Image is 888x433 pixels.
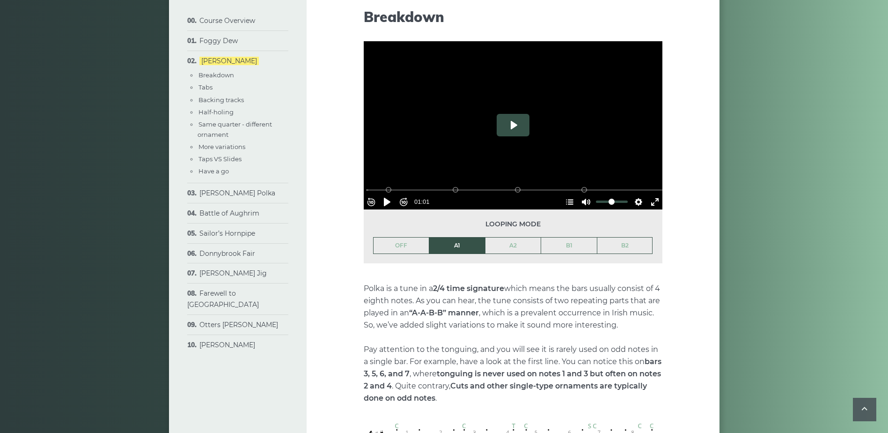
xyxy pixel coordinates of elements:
strong: “A-A-B-B” manner [409,308,479,317]
a: Otters [PERSON_NAME] [199,321,278,329]
a: B2 [597,238,653,254]
span: Looping mode [373,219,653,230]
a: Battle of Aughrim [199,209,259,217]
a: Farewell to [GEOGRAPHIC_DATA] [187,289,259,309]
a: Tabs [198,83,213,91]
strong: Cuts and other single-type ornaments are typically done on odd notes [364,381,647,403]
strong: 2/4 time signature [433,284,504,293]
a: [PERSON_NAME] [199,341,255,349]
a: Same quarter - different ornament [198,120,272,138]
a: Breakdown [198,71,234,79]
a: [PERSON_NAME] [199,57,259,65]
a: Foggy Dew [199,37,238,45]
a: Donnybrook Fair [199,249,255,258]
strong: bars 3, 5, 6, and 7 [364,357,661,378]
h2: Breakdown [364,8,662,25]
a: Sailor’s Hornpipe [199,229,255,238]
a: [PERSON_NAME] Jig [199,269,267,277]
a: Taps VS Slides [198,155,242,163]
p: Polka is a tune in a which means the bars usually consist of 4 eighth notes. As you can hear, the... [364,283,662,404]
a: [PERSON_NAME] Polka [199,189,275,197]
a: Course Overview [199,16,255,25]
strong: tonguing is never used on notes 1 and 3 but often on notes 2 and 4 [364,369,661,390]
a: Half-holing [198,108,234,116]
a: B1 [541,238,597,254]
a: Have a go [198,167,229,175]
a: A2 [485,238,541,254]
a: OFF [374,238,429,254]
a: Backing tracks [198,96,244,104]
a: More variations [198,143,245,150]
